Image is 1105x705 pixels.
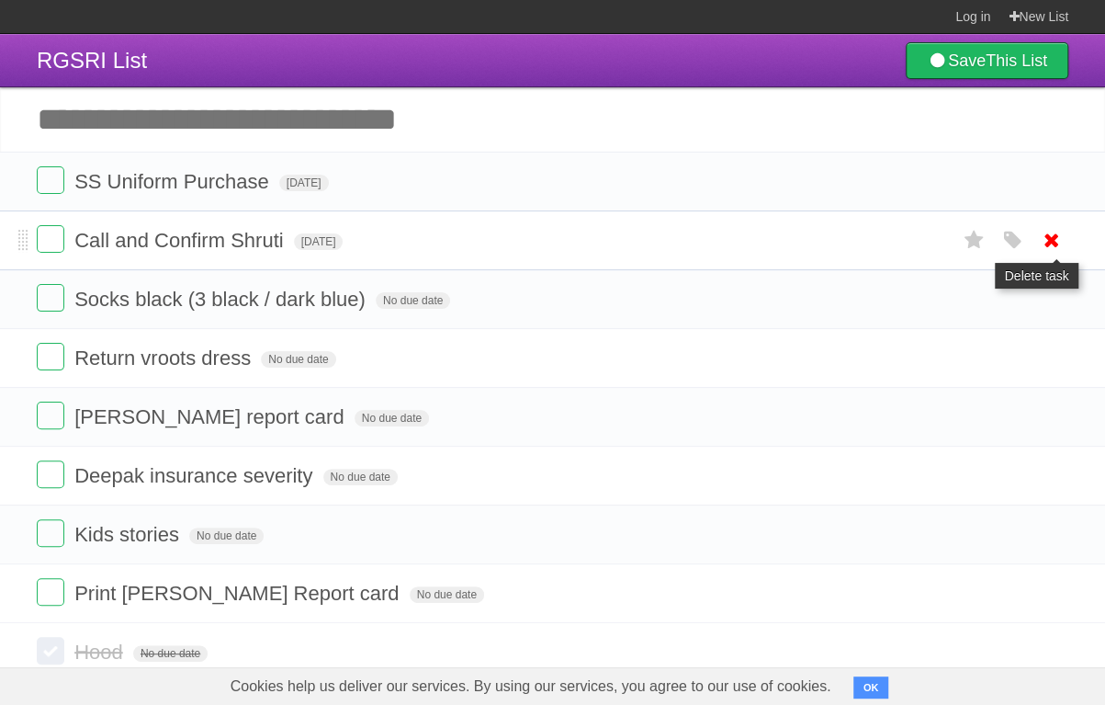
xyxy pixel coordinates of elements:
span: Return vroots dress [74,347,255,370]
span: Cookies help us deliver our services. By using our services, you agree to our use of cookies. [212,668,850,705]
label: Done [37,284,64,312]
span: [PERSON_NAME] report card [74,405,348,428]
span: No due date [133,645,208,662]
span: RGSRI List [37,48,147,73]
label: Done [37,578,64,606]
span: No due date [323,469,398,485]
span: Call and Confirm Shruti [74,229,288,252]
a: SaveThis List [906,42,1068,79]
span: [DATE] [294,233,344,250]
label: Done [37,402,64,429]
span: Kids stories [74,523,184,546]
span: No due date [410,586,484,603]
label: Done [37,225,64,253]
span: No due date [355,410,429,426]
span: SS Uniform Purchase [74,170,274,193]
label: Star task [956,225,991,256]
label: Done [37,461,64,488]
span: No due date [261,351,335,368]
b: This List [986,51,1047,70]
span: No due date [376,292,450,309]
button: OK [853,677,889,699]
span: [DATE] [279,175,329,191]
span: Print [PERSON_NAME] Report card [74,582,403,605]
span: No due date [189,528,264,544]
span: Socks black (3 black / dark blue) [74,288,370,311]
span: Deepak insurance severity [74,464,317,487]
label: Done [37,637,64,665]
label: Done [37,166,64,194]
label: Done [37,343,64,370]
span: Hood [74,641,128,664]
label: Done [37,519,64,547]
